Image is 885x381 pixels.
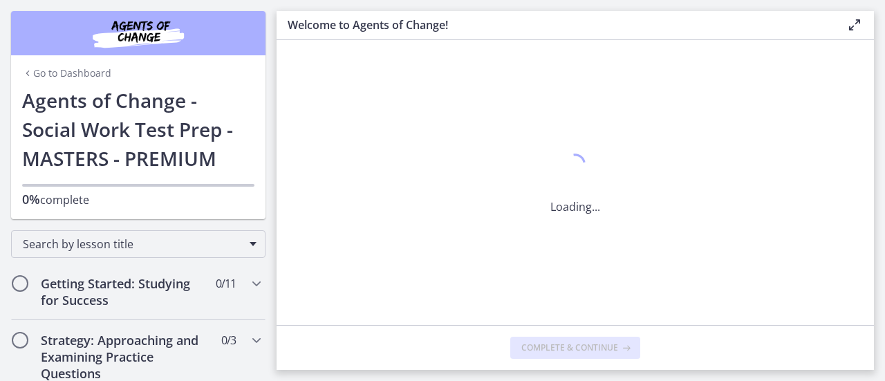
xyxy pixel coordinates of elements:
[23,236,243,252] span: Search by lesson title
[550,198,600,215] p: Loading...
[288,17,824,33] h3: Welcome to Agents of Change!
[11,230,265,258] div: Search by lesson title
[510,337,640,359] button: Complete & continue
[221,332,236,349] span: 0 / 3
[22,66,111,80] a: Go to Dashboard
[216,275,236,292] span: 0 / 11
[550,150,600,182] div: 1
[55,17,221,50] img: Agents of Change
[22,191,40,207] span: 0%
[22,86,254,173] h1: Agents of Change - Social Work Test Prep - MASTERS - PREMIUM
[521,342,618,353] span: Complete & continue
[22,191,254,208] p: complete
[41,275,209,308] h2: Getting Started: Studying for Success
